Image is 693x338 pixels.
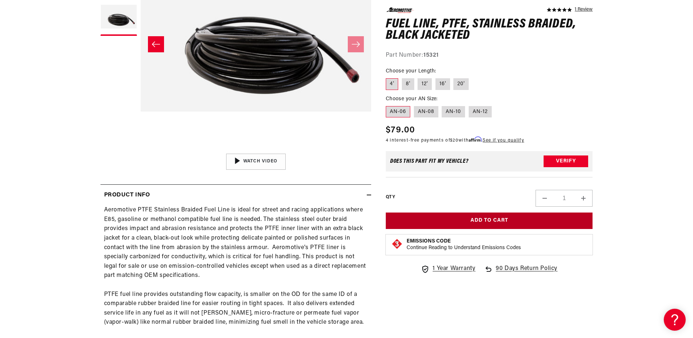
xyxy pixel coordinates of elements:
button: Add to Cart [386,213,593,229]
label: QTY [386,194,395,200]
label: 8' [402,78,414,90]
p: 4 interest-free payments of with . [386,137,524,144]
label: AN-10 [442,106,465,117]
button: Verify [544,155,588,167]
label: 16' [435,78,450,90]
button: Slide left [148,36,164,52]
div: Part Number: [386,50,593,60]
h1: Fuel Line, PTFE, Stainless Braided, Black Jacketed [386,18,593,41]
span: $79.00 [386,124,415,137]
strong: Emissions Code [407,238,451,244]
button: Emissions CodeContinue Reading to Understand Emissions Codes [407,238,521,251]
div: Does This part fit My vehicle? [390,158,469,164]
a: 1 Year Warranty [421,264,475,273]
span: 1 Year Warranty [433,264,475,273]
label: 20' [453,78,469,90]
h2: Product Info [104,191,150,200]
img: Emissions code [391,238,403,249]
label: 4' [386,78,398,90]
button: Slide right [348,36,364,52]
span: 90 Days Return Policy [496,264,557,281]
strong: 15321 [423,52,439,58]
summary: Product Info [100,185,371,206]
span: $20 [450,138,458,143]
p: Continue Reading to Understand Emissions Codes [407,244,521,251]
a: See if you qualify - Learn more about Affirm Financing (opens in modal) [483,138,524,143]
legend: Choose your Length: [386,67,437,75]
label: AN-12 [469,106,492,117]
label: 12' [418,78,432,90]
label: AN-06 [386,106,410,117]
span: Affirm [469,136,481,142]
legend: Choose your AN Size: [386,95,438,102]
a: 1 reviews [575,7,593,12]
a: 90 Days Return Policy [484,264,557,281]
label: AN-08 [414,106,438,117]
